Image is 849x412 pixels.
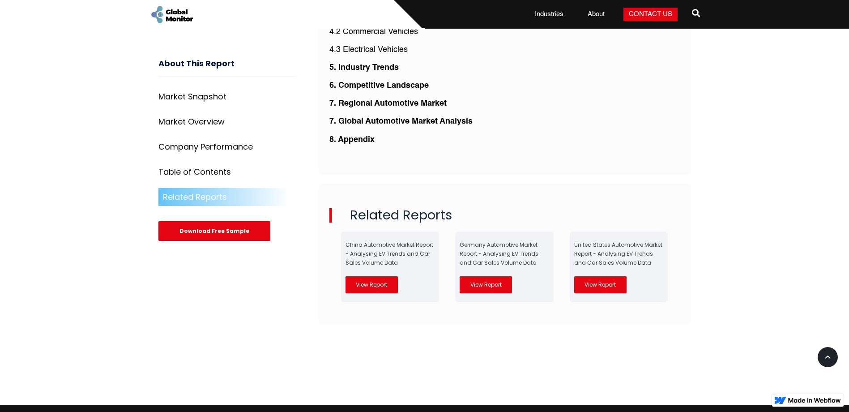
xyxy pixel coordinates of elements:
div: Table of Contents [158,168,231,177]
h3: About This Report [158,59,297,77]
div: Market Overview [158,118,225,127]
a: Industries [529,10,569,19]
a: Table of Contents [158,163,297,181]
a: View Report [574,276,627,293]
span:  [692,7,700,19]
p: 4.2 Commercial Vehicles [329,26,680,38]
strong: 8. Appendix [329,136,375,144]
img: Made in Webflow [788,398,841,403]
a: Contact Us [623,8,678,21]
a: About [582,10,610,19]
a: View Report [460,276,512,293]
a: Germany Automotive Market Report - Analysing EV Trends and Car Sales Volume Data [460,241,538,266]
div: Download Free Sample [158,222,270,241]
div: Company Performance [158,143,253,152]
strong: 7. Global Automotive Market Analysis [329,117,473,125]
a: home [149,4,194,25]
div: Market Snapshot [158,93,226,102]
a:  [692,5,700,23]
a: Market Snapshot [158,88,297,106]
strong: 6. Competitive Landscape [329,82,429,90]
strong: 5. Industry Trends [329,64,399,72]
a: Company Performance [158,138,297,156]
a: United States Automotive Market Report - Analysing EV Trends and Car Sales Volume Data [574,241,662,266]
p: ‍ [318,360,691,372]
a: View Report [346,276,398,293]
a: Market Overview [158,113,297,131]
strong: 7. Regional Automotive Market [329,99,447,107]
p: ‍ [318,338,691,349]
a: China Automotive Market Report - Analysing EV Trends and Car Sales Volume Data [346,241,433,266]
a: Related Reports [158,189,297,206]
h2: Related Reports [329,208,680,223]
p: 4.3 Electrical Vehicles [329,44,680,56]
div: Related Reports [163,193,227,202]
